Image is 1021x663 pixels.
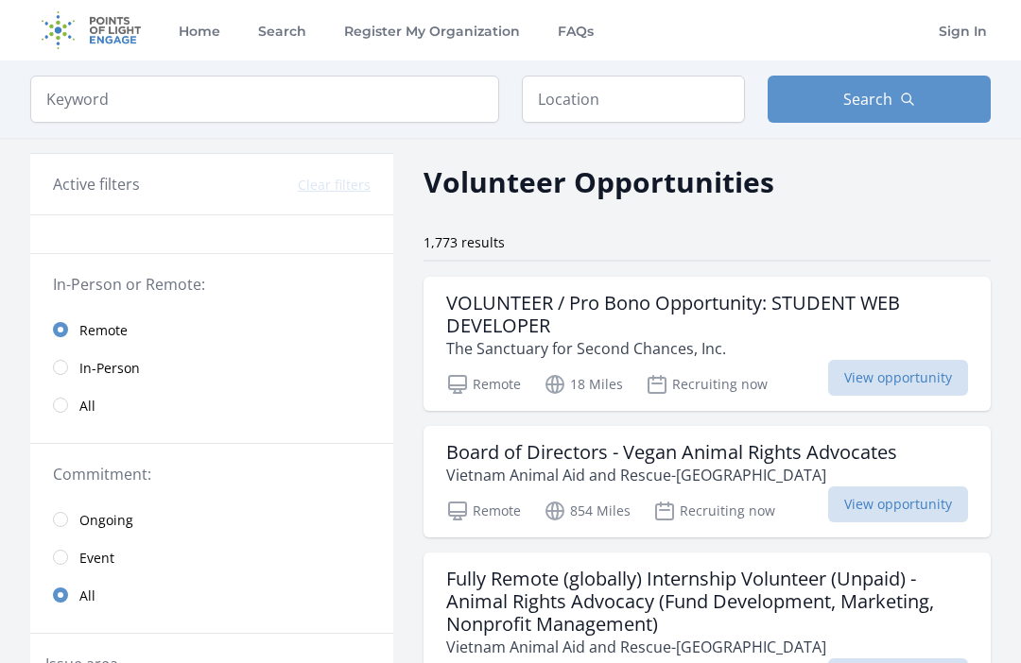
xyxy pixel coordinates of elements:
span: All [79,397,95,416]
span: View opportunity [828,360,968,396]
button: Search [768,76,991,123]
a: All [30,576,393,614]
a: Ongoing [30,501,393,538]
span: View opportunity [828,486,968,522]
h3: Board of Directors - Vegan Animal Rights Advocates [446,441,897,464]
p: Recruiting now [653,500,775,522]
p: Vietnam Animal Aid and Rescue-[GEOGRAPHIC_DATA] [446,636,968,658]
span: Ongoing [79,511,133,530]
a: VOLUNTEER / Pro Bono Opportunity: STUDENT WEB DEVELOPER The Sanctuary for Second Chances, Inc. Re... [424,277,991,411]
p: Remote [446,500,521,522]
legend: In-Person or Remote: [53,273,371,296]
input: Keyword [30,76,499,123]
a: Remote [30,311,393,348]
input: Location [522,76,745,123]
h3: Fully Remote (globally) Internship Volunteer (Unpaid) - Animal Rights Advocacy (Fund Development,... [446,568,968,636]
p: Vietnam Animal Aid and Rescue-[GEOGRAPHIC_DATA] [446,464,897,486]
h2: Volunteer Opportunities [424,161,774,203]
p: Recruiting now [646,373,768,396]
span: 1,773 results [424,233,505,251]
span: All [79,586,95,605]
a: In-Person [30,348,393,386]
span: In-Person [79,359,140,378]
p: Remote [446,373,521,396]
span: Remote [79,321,128,340]
p: The Sanctuary for Second Chances, Inc. [446,337,968,360]
p: 854 Miles [544,500,631,522]
a: Board of Directors - Vegan Animal Rights Advocates Vietnam Animal Aid and Rescue-[GEOGRAPHIC_DATA... [424,426,991,537]
legend: Commitment: [53,463,371,485]
h3: Active filters [53,173,140,195]
span: Event [79,549,114,568]
a: All [30,386,393,424]
button: Clear filters [298,176,371,195]
h3: VOLUNTEER / Pro Bono Opportunity: STUDENT WEB DEVELOPER [446,292,968,337]
a: Event [30,538,393,576]
span: Search [843,88,892,110]
p: 18 Miles [544,373,623,396]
